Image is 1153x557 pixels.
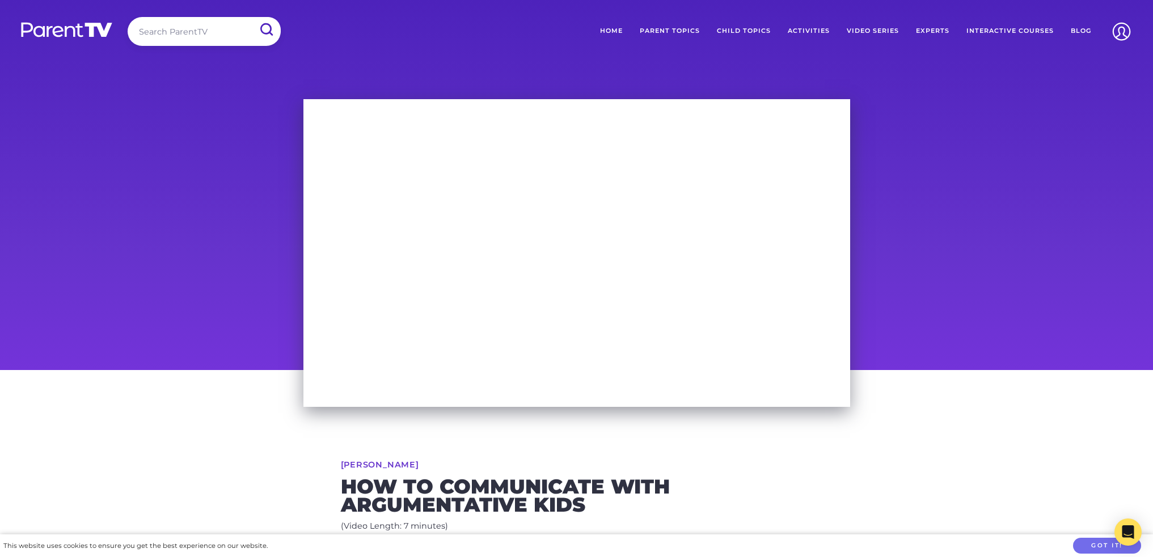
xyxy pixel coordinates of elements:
[1062,17,1100,45] a: Blog
[907,17,958,45] a: Experts
[341,461,419,469] a: [PERSON_NAME]
[341,478,813,513] h2: How to Communicate with Argumentative Kids
[1073,538,1141,554] button: Got it!
[592,17,631,45] a: Home
[1107,17,1136,46] img: Account
[20,22,113,38] img: parenttv-logo-white.4c85aaf.svg
[128,17,281,46] input: Search ParentTV
[708,17,779,45] a: Child Topics
[958,17,1062,45] a: Interactive Courses
[3,540,268,552] div: This website uses cookies to ensure you get the best experience on our website.
[779,17,838,45] a: Activities
[251,17,281,42] input: Submit
[341,519,813,534] p: (Video Length: 7 minutes)
[631,17,708,45] a: Parent Topics
[838,17,907,45] a: Video Series
[1114,518,1142,546] div: Open Intercom Messenger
